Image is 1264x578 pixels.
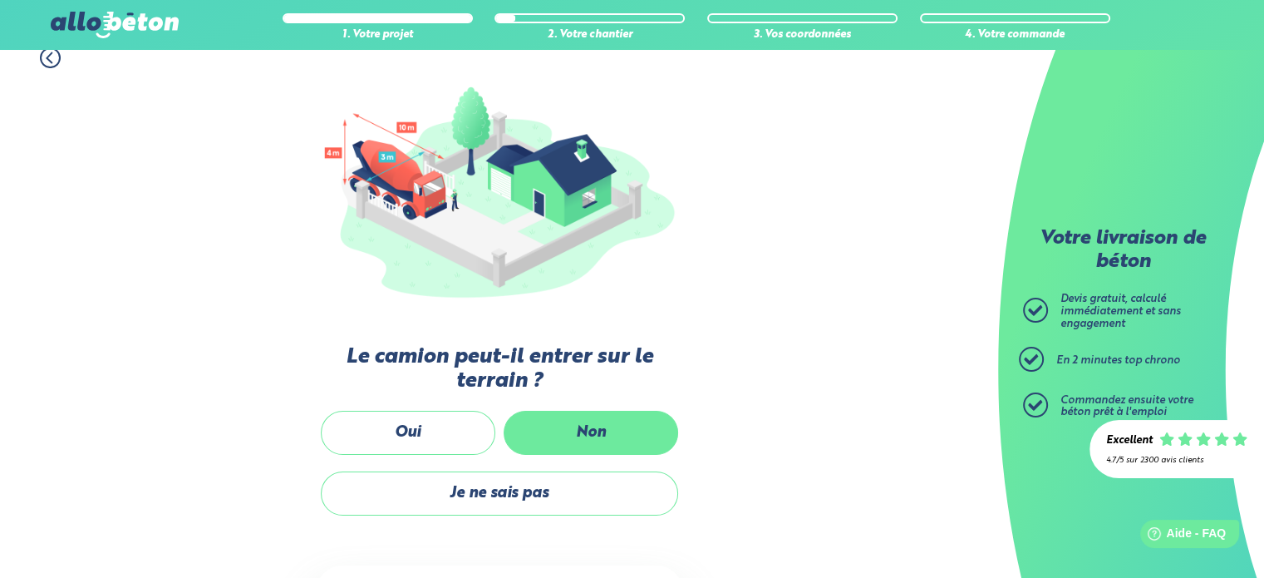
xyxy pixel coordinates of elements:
div: 1. Votre projet [283,29,473,42]
img: allobéton [51,12,179,38]
iframe: Help widget launcher [1116,513,1246,560]
span: Devis gratuit, calculé immédiatement et sans engagement [1060,294,1181,329]
label: Oui [321,411,495,455]
label: Je ne sais pas [321,472,678,516]
div: Excellent [1106,435,1153,447]
div: 3. Vos coordonnées [707,29,898,42]
div: 4. Votre commande [920,29,1110,42]
label: Non [504,411,678,455]
p: Votre livraison de béton [1027,228,1218,274]
label: Le camion peut-il entrer sur le terrain ? [317,345,682,394]
span: Commandez ensuite votre béton prêt à l'emploi [1060,395,1193,418]
div: 4.7/5 sur 2300 avis clients [1106,456,1247,465]
span: En 2 minutes top chrono [1056,355,1180,366]
div: 2. Votre chantier [494,29,685,42]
